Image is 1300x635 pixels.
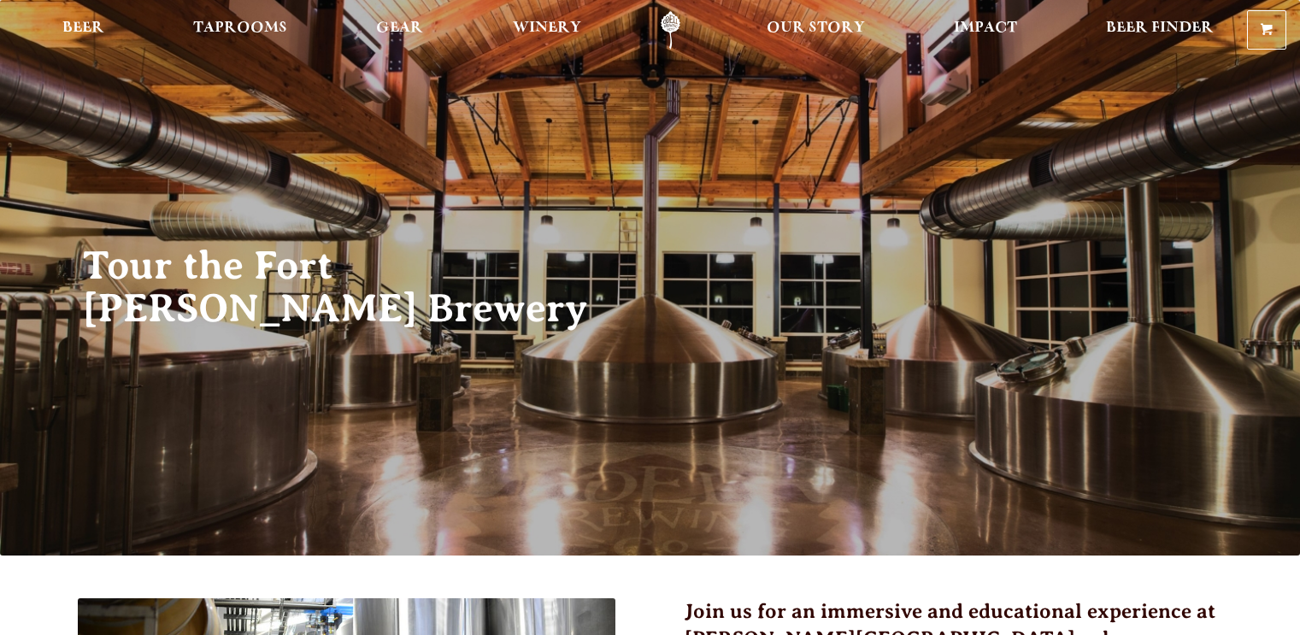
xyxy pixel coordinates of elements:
span: Gear [376,21,423,35]
a: Gear [365,11,434,50]
a: Taprooms [182,11,298,50]
span: Beer Finder [1106,21,1214,35]
h2: Tour the Fort [PERSON_NAME] Brewery [83,244,616,330]
span: Winery [513,21,581,35]
span: Impact [954,21,1017,35]
a: Impact [943,11,1028,50]
a: Our Story [756,11,876,50]
span: Beer [62,21,104,35]
a: Beer [51,11,115,50]
a: Odell Home [638,11,703,50]
a: Beer Finder [1095,11,1225,50]
span: Our Story [767,21,865,35]
a: Winery [502,11,592,50]
span: Taprooms [193,21,287,35]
